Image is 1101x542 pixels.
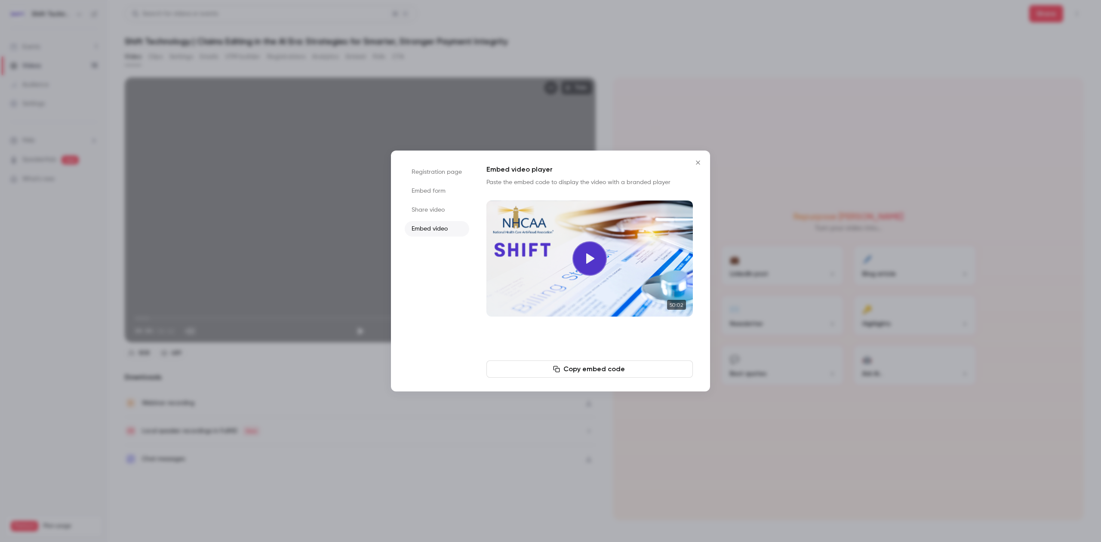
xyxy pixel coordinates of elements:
li: Share video [405,202,469,218]
time: 50:02 [667,300,686,310]
h1: Embed video player [486,164,693,175]
button: Copy embed code [486,360,693,378]
p: Paste the embed code to display the video with a branded player [486,178,693,187]
li: Registration page [405,164,469,180]
li: Embed video [405,221,469,237]
button: Close [689,154,707,171]
button: Play video [572,241,607,276]
section: Cover [486,200,693,317]
li: Embed form [405,183,469,199]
